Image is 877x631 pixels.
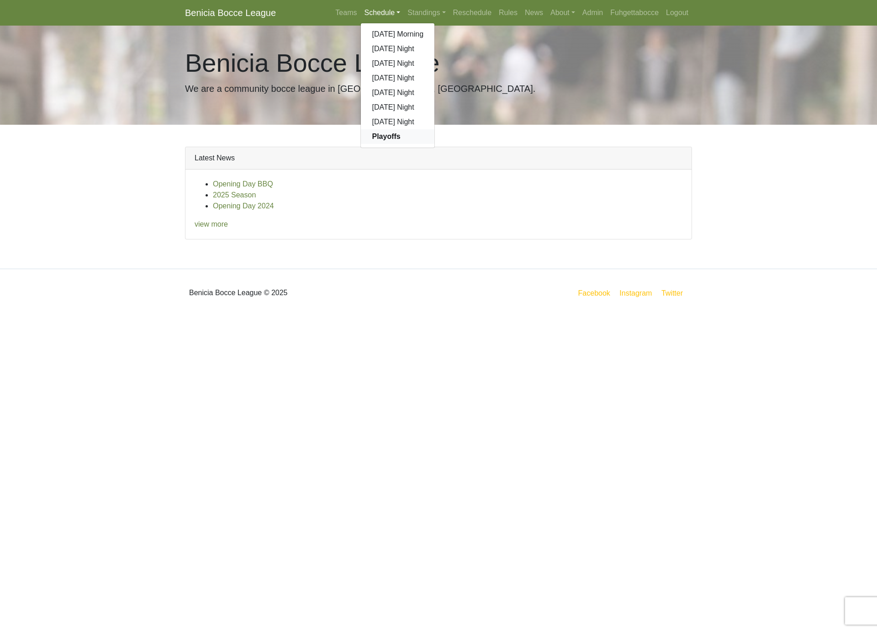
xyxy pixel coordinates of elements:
a: Fuhgettabocce [607,4,662,22]
a: [DATE] Night [361,56,434,71]
a: Twitter [660,287,690,299]
a: [DATE] Night [361,100,434,115]
a: Benicia Bocce League [185,4,276,22]
strong: Playoffs [372,133,400,140]
a: [DATE] Night [361,42,434,56]
h1: Benicia Bocce League [185,48,692,78]
a: [DATE] Night [361,115,434,129]
p: We are a community bocce league in [GEOGRAPHIC_DATA], [GEOGRAPHIC_DATA]. [185,82,692,95]
a: Rules [495,4,521,22]
a: Teams [332,4,360,22]
a: Instagram [618,287,654,299]
a: view more [195,220,228,228]
a: [DATE] Morning [361,27,434,42]
a: Reschedule [449,4,496,22]
a: Admin [579,4,607,22]
div: Benicia Bocce League © 2025 [178,276,438,309]
a: Playoffs [361,129,434,144]
a: Opening Day 2024 [213,202,274,210]
a: [DATE] Night [361,71,434,85]
a: About [547,4,579,22]
a: Opening Day BBQ [213,180,273,188]
a: Schedule [360,4,404,22]
a: 2025 Season [213,191,256,199]
a: [DATE] Night [361,85,434,100]
div: Schedule [360,23,435,148]
div: Latest News [185,147,692,170]
a: Standings [404,4,449,22]
a: Logout [662,4,692,22]
a: Facebook [576,287,612,299]
a: News [521,4,547,22]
